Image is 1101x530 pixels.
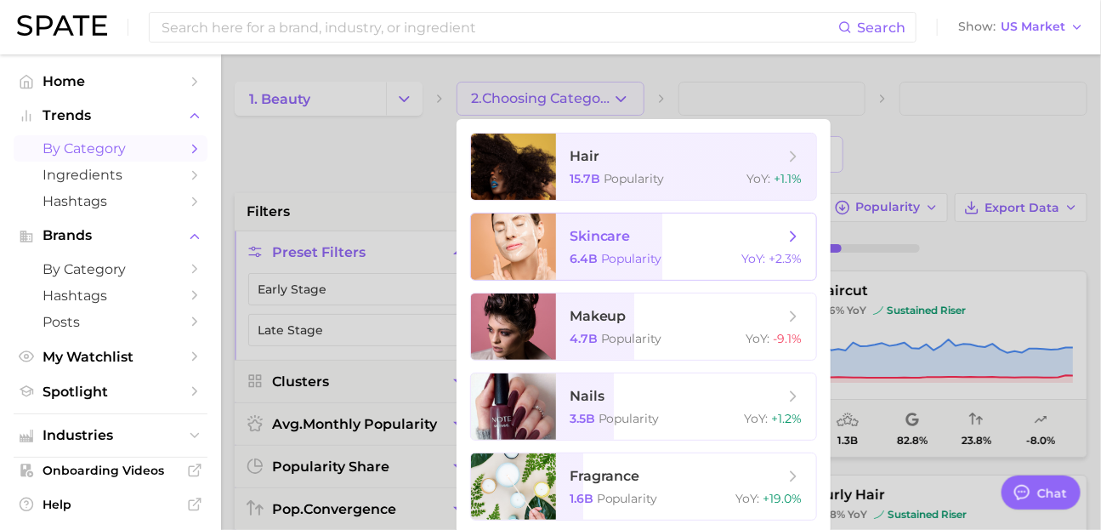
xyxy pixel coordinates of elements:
[570,411,595,426] span: 3.5b
[43,193,179,209] span: Hashtags
[742,251,766,266] span: YoY :
[570,308,627,324] span: makeup
[570,468,640,484] span: fragrance
[14,309,207,335] a: Posts
[43,73,179,89] span: Home
[570,491,593,506] span: 1.6b
[43,384,179,400] span: Spotlight
[763,491,803,506] span: +19.0%
[14,103,207,128] button: Trends
[857,20,905,36] span: Search
[570,331,598,346] span: 4.7b
[601,251,662,266] span: Popularity
[43,463,179,478] span: Onboarding Videos
[14,68,207,94] a: Home
[570,388,604,404] span: nails
[43,167,179,183] span: Ingredients
[958,22,996,31] span: Show
[14,492,207,517] a: Help
[772,411,803,426] span: +1.2%
[14,423,207,448] button: Industries
[14,256,207,282] a: by Category
[570,228,631,244] span: skincare
[14,344,207,370] a: My Watchlist
[43,428,179,443] span: Industries
[43,349,179,365] span: My Watchlist
[775,171,803,186] span: +1.1%
[1001,22,1065,31] span: US Market
[954,16,1088,38] button: ShowUS Market
[746,331,770,346] span: YoY :
[597,491,658,506] span: Popularity
[17,15,107,36] img: SPATE
[14,379,207,405] a: Spotlight
[604,171,665,186] span: Popularity
[43,261,179,277] span: by Category
[14,162,207,188] a: Ingredients
[43,228,179,243] span: Brands
[747,171,771,186] span: YoY :
[43,497,179,512] span: Help
[769,251,803,266] span: +2.3%
[14,282,207,309] a: Hashtags
[570,171,600,186] span: 15.7b
[14,223,207,248] button: Brands
[14,188,207,214] a: Hashtags
[774,331,803,346] span: -9.1%
[14,135,207,162] a: by Category
[599,411,660,426] span: Popularity
[601,331,662,346] span: Popularity
[570,148,599,164] span: hair
[160,13,838,42] input: Search here for a brand, industry, or ingredient
[43,140,179,157] span: by Category
[570,251,598,266] span: 6.4b
[43,314,179,330] span: Posts
[43,108,179,123] span: Trends
[745,411,769,426] span: YoY :
[736,491,760,506] span: YoY :
[43,288,179,304] span: Hashtags
[14,458,207,483] a: Onboarding Videos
